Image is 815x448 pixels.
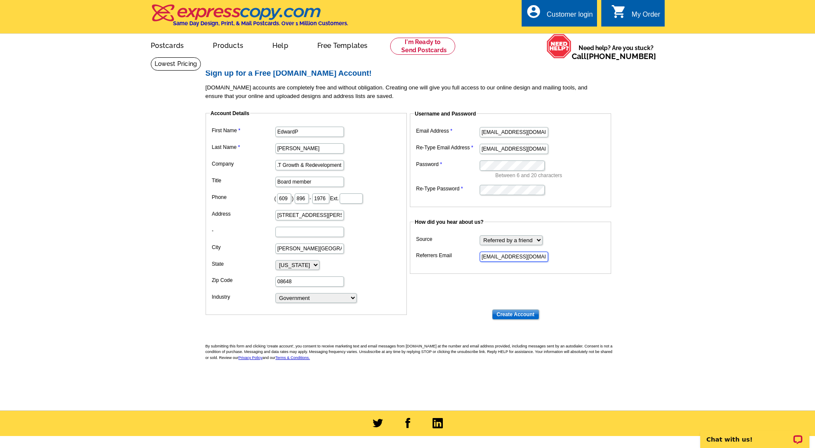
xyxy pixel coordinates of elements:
label: - [212,227,275,234]
a: Free Templates [304,35,382,55]
a: Same Day Design, Print, & Mail Postcards. Over 1 Million Customers. [151,10,348,27]
label: Password [416,160,479,168]
img: help [546,34,572,59]
h2: Sign up for a Free [DOMAIN_NAME] Account! [206,69,617,78]
label: Re-Type Email Address [416,144,479,151]
label: Referrers Email [416,252,479,259]
label: Industry [212,293,275,301]
label: Phone [212,193,275,201]
a: [PHONE_NUMBER] [586,52,656,61]
legend: How did you hear about us? [414,218,485,226]
label: Address [212,210,275,218]
a: Help [259,35,302,55]
p: [DOMAIN_NAME] accounts are completely free and without obligation. Creating one will give you ful... [206,83,617,101]
div: Customer login [546,11,593,23]
p: By submitting this form and clicking 'create account', you consent to receive marketing text and ... [206,344,617,361]
span: Need help? Are you stuck? [572,44,660,61]
label: Email Address [416,127,479,135]
a: Postcards [137,35,198,55]
a: shopping_cart My Order [611,9,660,20]
a: Privacy Policy [239,356,263,360]
i: account_circle [526,4,541,19]
a: Products [199,35,257,55]
legend: Username and Password [414,110,477,118]
label: First Name [212,127,275,134]
div: My Order [632,11,660,23]
i: shopping_cart [611,4,627,19]
label: Zip Code [212,276,275,284]
input: Create Account [492,309,539,320]
label: City [212,243,275,251]
p: Between 6 and 20 characters [496,172,607,179]
a: account_circle Customer login [526,9,593,20]
h4: Same Day Design, Print, & Mail Postcards. Over 1 Million Customers. [173,20,348,27]
iframe: LiveChat chat widget [695,421,815,448]
span: Call [572,52,656,61]
label: Source [416,235,479,243]
label: Last Name [212,143,275,151]
a: Terms & Conditions. [275,356,310,360]
label: Title [212,177,275,184]
legend: Account Details [210,110,251,117]
label: Company [212,160,275,168]
dd: ( ) - Ext. [210,191,403,205]
label: Re-Type Password [416,185,479,193]
label: State [212,260,275,268]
